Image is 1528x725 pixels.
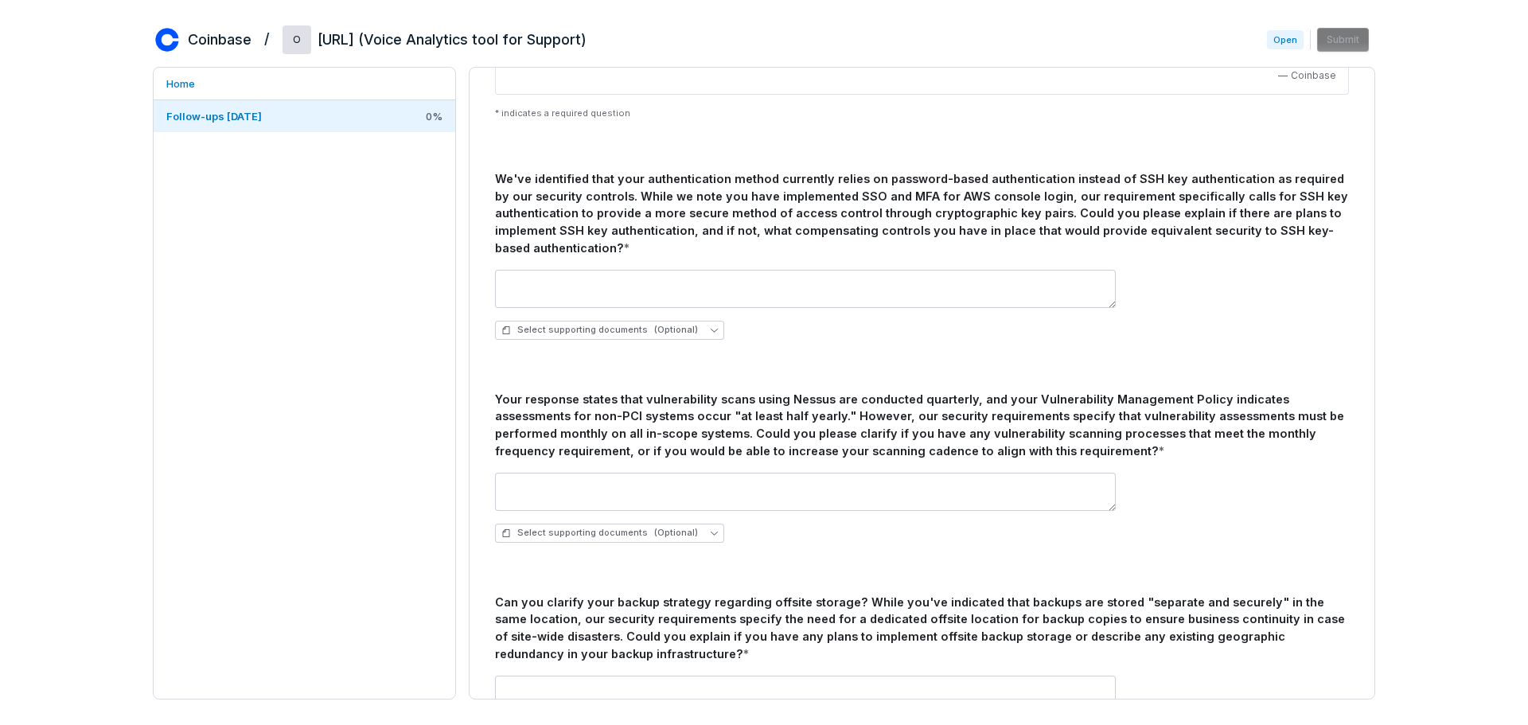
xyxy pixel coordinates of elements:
[501,324,698,336] span: Select supporting documents
[495,594,1349,663] div: Can you clarify your backup strategy regarding offsite storage? While you've indicated that backu...
[1291,69,1336,82] span: Coinbase
[318,29,587,50] h2: [URL] (Voice Analytics tool for Support)
[654,324,698,336] span: (Optional)
[1267,30,1304,49] span: Open
[495,170,1349,257] div: We've identified that your authentication method currently relies on password-based authenticatio...
[495,107,1349,119] p: * indicates a required question
[188,29,251,50] h2: Coinbase
[154,100,455,132] a: Follow-ups [DATE]0%
[264,25,270,49] h2: /
[1278,69,1288,82] span: —
[154,68,455,99] a: Home
[654,527,698,539] span: (Optional)
[426,109,442,123] span: 0 %
[495,391,1349,460] div: Your response states that vulnerability scans using Nessus are conducted quarterly, and your Vuln...
[501,527,698,539] span: Select supporting documents
[166,110,262,123] span: Follow-ups [DATE]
